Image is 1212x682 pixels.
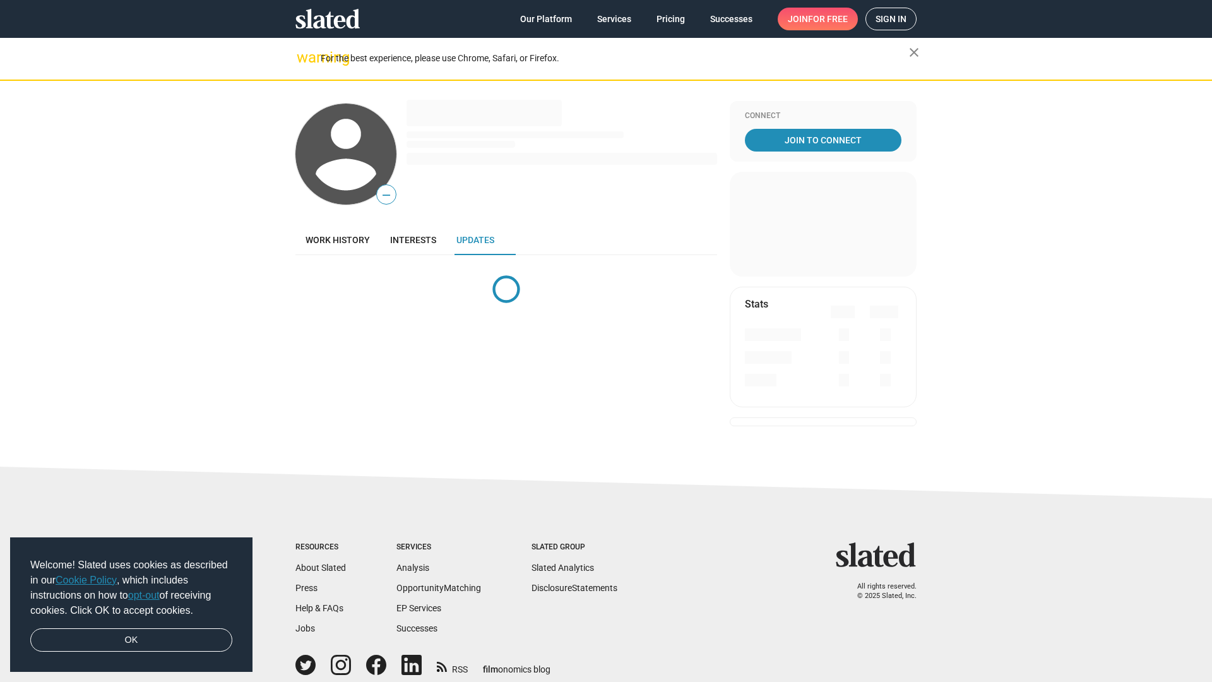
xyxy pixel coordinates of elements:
a: Help & FAQs [295,603,343,613]
a: Pricing [646,8,695,30]
span: Work history [306,235,370,245]
div: For the best experience, please use Chrome, Safari, or Firefox. [321,50,909,67]
a: OpportunityMatching [396,583,481,593]
a: opt-out [128,590,160,601]
div: Slated Group [532,542,617,553]
a: EP Services [396,603,441,613]
a: Slated Analytics [532,563,594,573]
a: Successes [396,623,437,633]
a: Interests [380,225,446,255]
a: filmonomics blog [483,654,550,676]
span: Successes [710,8,752,30]
a: Services [587,8,641,30]
a: Jobs [295,623,315,633]
a: Press [295,583,318,593]
a: Successes [700,8,763,30]
a: Join To Connect [745,129,901,152]
a: Work history [295,225,380,255]
div: cookieconsent [10,537,252,673]
p: All rights reserved. © 2025 Slated, Inc. [844,582,917,601]
a: Joinfor free [778,8,858,30]
a: Cookie Policy [56,575,117,585]
span: Sign in [876,8,906,30]
span: film [483,664,498,674]
div: Connect [745,111,901,121]
a: RSS [437,656,468,676]
span: for free [808,8,848,30]
a: dismiss cookie message [30,628,232,652]
a: DisclosureStatements [532,583,617,593]
mat-icon: warning [297,50,312,65]
span: Updates [456,235,494,245]
a: Sign in [865,8,917,30]
span: Services [597,8,631,30]
span: Join [788,8,848,30]
a: Our Platform [510,8,582,30]
a: Analysis [396,563,429,573]
mat-card-title: Stats [745,297,768,311]
span: Interests [390,235,436,245]
a: About Slated [295,563,346,573]
span: — [377,187,396,203]
span: Pricing [656,8,685,30]
a: Updates [446,225,504,255]
span: Join To Connect [747,129,899,152]
div: Resources [295,542,346,553]
span: Our Platform [520,8,572,30]
span: Welcome! Slated uses cookies as described in our , which includes instructions on how to of recei... [30,558,232,618]
mat-icon: close [906,45,922,60]
div: Services [396,542,481,553]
